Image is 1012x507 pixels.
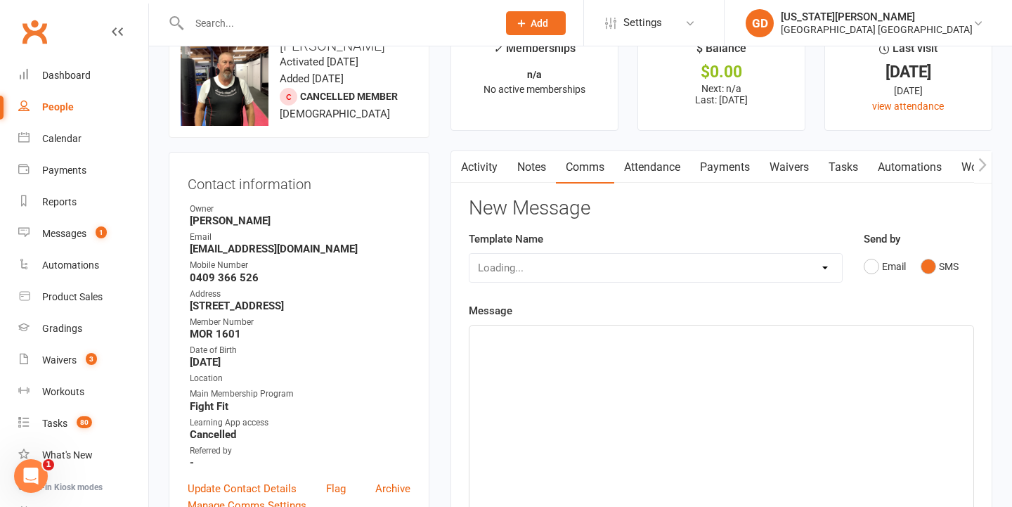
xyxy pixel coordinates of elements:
[190,428,410,441] strong: Cancelled
[190,316,410,329] div: Member Number
[746,9,774,37] div: GD
[864,253,906,280] button: Email
[18,313,148,345] a: Gradings
[18,60,148,91] a: Dashboard
[42,165,86,176] div: Payments
[42,133,82,144] div: Calendar
[556,151,614,184] a: Comms
[42,449,93,461] div: What's New
[190,387,410,401] div: Main Membership Program
[651,65,792,79] div: $0.00
[43,459,54,470] span: 1
[190,203,410,216] div: Owner
[838,65,979,79] div: [DATE]
[696,39,746,65] div: $ Balance
[921,253,959,280] button: SMS
[17,14,52,49] a: Clubworx
[18,281,148,313] a: Product Sales
[42,196,77,207] div: Reports
[190,456,410,469] strong: -
[18,408,148,439] a: Tasks 80
[781,11,973,23] div: [US_STATE][PERSON_NAME]
[188,480,297,497] a: Update Contact Details
[819,151,868,184] a: Tasks
[18,155,148,186] a: Payments
[190,259,410,272] div: Mobile Number
[864,231,900,248] label: Send by
[868,151,952,184] a: Automations
[614,151,690,184] a: Attendance
[872,101,944,112] a: view attendance
[42,418,67,429] div: Tasks
[531,18,548,29] span: Add
[190,231,410,244] div: Email
[493,39,576,65] div: Memberships
[375,480,410,497] a: Archive
[493,42,502,56] i: ✓
[190,444,410,458] div: Referred by
[527,69,542,80] strong: n/a
[469,231,543,248] label: Template Name
[190,400,410,413] strong: Fight Fit
[18,91,148,123] a: People
[651,83,792,105] p: Next: n/a Last: [DATE]
[18,345,148,376] a: Waivers 3
[190,372,410,385] div: Location
[280,108,390,120] span: [DEMOGRAPHIC_DATA]
[18,218,148,250] a: Messages 1
[42,354,77,366] div: Waivers
[879,39,938,65] div: Last visit
[18,186,148,218] a: Reports
[451,151,507,184] a: Activity
[506,11,566,35] button: Add
[18,439,148,471] a: What's New
[86,353,97,365] span: 3
[42,291,103,302] div: Product Sales
[190,416,410,430] div: Learning App access
[96,226,107,238] span: 1
[760,151,819,184] a: Waivers
[690,151,760,184] a: Payments
[190,356,410,368] strong: [DATE]
[190,300,410,312] strong: [STREET_ADDRESS]
[507,151,556,184] a: Notes
[14,459,48,493] iframe: Intercom live chat
[18,123,148,155] a: Calendar
[42,259,99,271] div: Automations
[484,84,585,95] span: No active memberships
[18,376,148,408] a: Workouts
[623,7,662,39] span: Settings
[469,302,512,319] label: Message
[42,70,91,81] div: Dashboard
[326,480,346,497] a: Flag
[280,72,344,85] time: Added [DATE]
[42,228,86,239] div: Messages
[190,243,410,255] strong: [EMAIL_ADDRESS][DOMAIN_NAME]
[18,250,148,281] a: Automations
[190,214,410,227] strong: [PERSON_NAME]
[77,416,92,428] span: 80
[188,171,410,192] h3: Contact information
[469,198,974,219] h3: New Message
[42,386,84,397] div: Workouts
[280,56,358,68] time: Activated [DATE]
[190,288,410,301] div: Address
[781,23,973,36] div: [GEOGRAPHIC_DATA] [GEOGRAPHIC_DATA]
[42,101,74,113] div: People
[181,38,268,126] img: image1708415708.png
[190,344,410,357] div: Date of Birth
[42,323,82,334] div: Gradings
[300,91,398,102] span: Cancelled member
[838,83,979,98] div: [DATE]
[185,13,488,33] input: Search...
[190,271,410,284] strong: 0409 366 526
[190,328,410,340] strong: MOR 1601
